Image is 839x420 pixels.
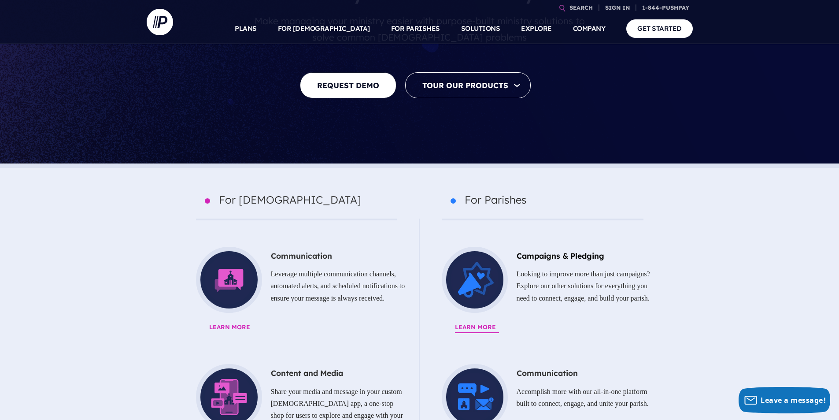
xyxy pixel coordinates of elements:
[278,13,370,44] a: FOR [DEMOGRAPHIC_DATA]
[196,190,397,220] p: For [DEMOGRAPHIC_DATA]
[187,264,406,308] p: Leverage multiple communication channels, automated alerts, and scheduled notifications to ensure...
[521,13,552,44] a: EXPLORE
[433,247,652,338] a: Campaigns & Pledging Looking to improve more than just campaigns? Explore our other solutions for...
[433,382,652,413] p: Accomplish more with our all-in-one platform built to connect, engage, and unite your parish.
[433,364,652,382] h5: Communication
[405,72,531,98] button: Tour Our Products
[761,395,826,405] span: Leave a message!
[187,247,406,265] h5: Communication
[461,13,500,44] a: SOLUTIONS
[300,72,396,98] a: REQUEST DEMO
[187,364,406,382] h5: Content and Media
[209,322,428,333] span: Learn More
[739,387,830,413] button: Leave a message!
[442,190,643,220] p: For Parishes
[235,13,257,44] a: PLANS
[433,247,652,265] h5: Campaigns & Pledging
[187,247,406,338] a: Communication Leverage multiple communication channels, automated alerts, and scheduled notificat...
[433,264,652,308] p: Looking to improve more than just campaigns? Explore our other solutions for everything you need ...
[391,13,440,44] a: FOR PARISHES
[573,13,606,44] a: COMPANY
[455,322,674,333] span: Learn More
[626,19,693,37] a: GET STARTED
